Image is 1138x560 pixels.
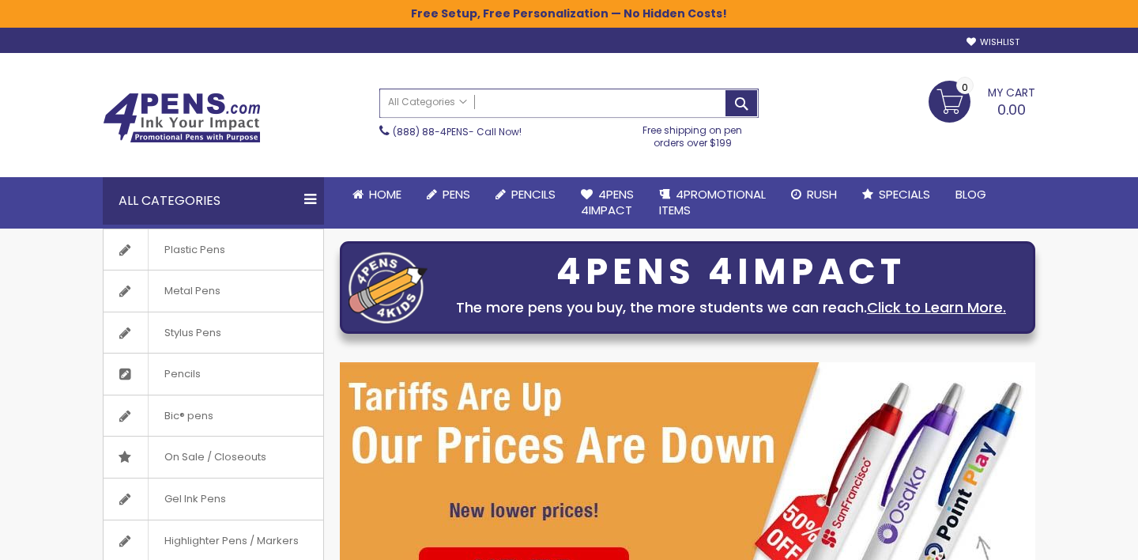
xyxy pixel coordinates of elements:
[104,229,323,271] a: Plastic Pens
[393,125,522,138] span: - Call Now!
[104,395,323,437] a: Bic® pens
[104,479,323,520] a: Gel Ink Pens
[879,186,930,202] span: Specials
[568,177,646,229] a: 4Pens4impact
[393,125,469,138] a: (888) 88-4PENS
[443,186,470,202] span: Pens
[997,100,1026,119] span: 0.00
[148,354,217,395] span: Pencils
[349,252,428,324] img: four_pen_logo.png
[867,297,1006,317] a: Click to Learn More.
[388,96,467,108] span: All Categories
[148,271,236,312] span: Metal Pens
[511,186,556,202] span: Pencils
[103,177,324,225] div: All Categories
[646,177,778,229] a: 4PROMOTIONALITEMS
[659,186,766,218] span: 4PROMOTIONAL ITEMS
[962,80,968,95] span: 0
[104,354,323,395] a: Pencils
[929,81,1035,120] a: 0.00 0
[104,437,323,478] a: On Sale / Closeouts
[627,118,759,149] div: Free shipping on pen orders over $199
[967,36,1019,48] a: Wishlist
[955,186,986,202] span: Blog
[148,229,241,271] span: Plastic Pens
[148,437,282,478] span: On Sale / Closeouts
[104,271,323,312] a: Metal Pens
[435,297,1027,319] div: The more pens you buy, the more students we can reach.
[483,177,568,212] a: Pencils
[369,186,401,202] span: Home
[148,479,242,520] span: Gel Ink Pens
[148,312,237,354] span: Stylus Pens
[435,255,1027,289] div: 4PENS 4IMPACT
[807,186,837,202] span: Rush
[340,177,414,212] a: Home
[581,186,634,218] span: 4Pens 4impact
[380,89,475,115] a: All Categories
[148,395,229,437] span: Bic® pens
[943,177,999,212] a: Blog
[104,312,323,354] a: Stylus Pens
[103,93,261,143] img: 4Pens Custom Pens and Promotional Products
[850,177,943,212] a: Specials
[778,177,850,212] a: Rush
[414,177,483,212] a: Pens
